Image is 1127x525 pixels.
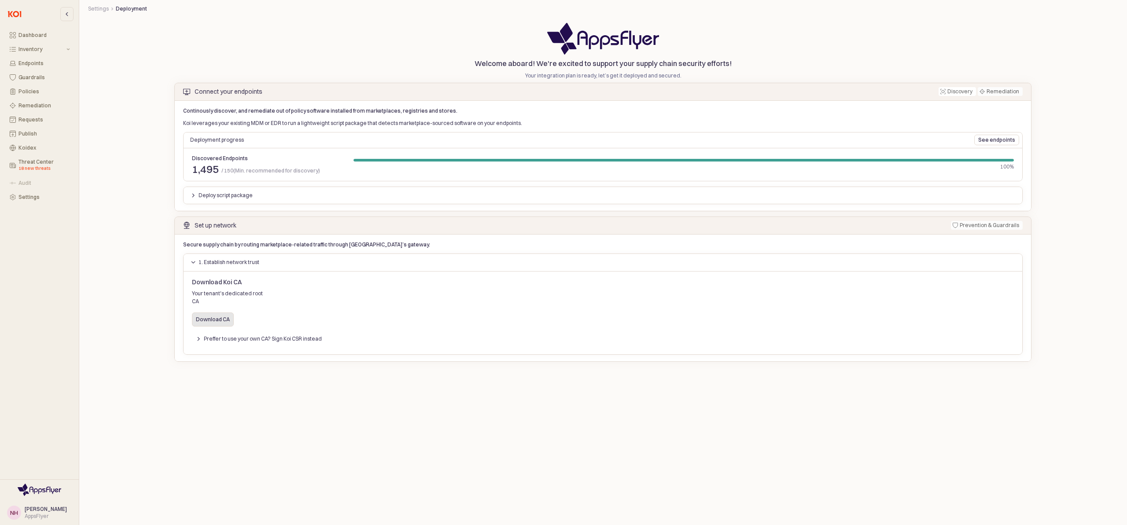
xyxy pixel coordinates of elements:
[4,142,75,154] button: Koidex
[192,278,269,286] h6: Download Koi CA
[18,46,65,52] div: Inventory
[192,312,234,327] button: Download CA
[18,103,70,109] div: Remediation
[199,192,253,199] p: Deploy script package
[88,5,109,12] button: Settings
[187,190,257,201] button: Deploy script package
[187,257,263,268] button: 1. Establish network trust
[4,191,75,203] button: Settings
[195,88,262,95] div: Connect your endpoints
[200,162,219,176] span: 495
[4,114,75,126] button: Requests
[354,163,1014,170] div: 100%
[25,513,67,520] div: AppsFlyer
[183,107,1023,115] p: Continously discover, and remediate out of policy software installed from marketplaces, registrie...
[4,128,75,140] button: Publish
[88,58,1118,69] p: Welcome aboard! We're excited to support your supply chain security efforts!
[198,162,200,176] span: ,
[4,99,75,112] button: Remediation
[960,221,1019,230] div: Prevention & Guardrails
[221,166,320,175] span: 150(Min. recommended for discovery)
[354,159,1014,170] div: Progress bar
[195,222,236,229] div: Set up network
[18,194,70,200] div: Settings
[192,290,269,305] p: Your tenant's dedicated root CA
[183,241,505,249] p: Secure supply chain by routing marketplace-related traffic through [GEOGRAPHIC_DATA]’s gateway.
[4,156,75,175] button: Threat Center
[18,159,70,172] div: Threat Center
[18,145,70,151] div: Koidex
[88,72,1118,80] p: Your integration plan is ready, let’s get it deployed and secured.
[18,131,70,137] div: Publish
[221,166,223,175] span: /
[947,87,972,96] div: Discovery
[192,162,198,176] span: 1
[18,165,70,172] div: 18 new threats
[224,167,233,174] span: 150
[18,32,70,38] div: Dashboard
[18,88,70,95] div: Policies
[4,29,75,41] button: Dashboard
[4,85,75,98] button: Policies
[4,71,75,84] button: Guardrails
[116,5,147,12] button: Deployment
[192,164,219,174] span: 1,495
[204,335,322,342] p: Preffer to use your own CA? Sign Koi CSR instead
[192,155,320,162] div: Discovered Endpoints
[4,57,75,70] button: Endpoints
[199,259,259,266] p: 1. Establish network trust
[4,177,75,189] button: Audit
[974,135,1019,145] button: See endpoints
[10,508,18,517] div: NH
[18,60,70,66] div: Endpoints
[192,334,326,344] button: Preffer to use your own CA? Sign Koi CSR instead
[196,316,230,323] p: Download CA
[233,166,320,175] span: (Min. recommended for discovery)
[190,136,807,144] p: Deployment progress
[978,136,1015,143] p: See endpoints
[183,119,1023,127] p: Koi leverages your existing MDM or EDR to run a lightweight script package that detects marketpla...
[88,5,1118,12] nav: Breadcrumbs
[7,506,21,520] button: NH
[18,117,70,123] div: Requests
[18,74,70,81] div: Guardrails
[18,180,70,186] div: Audit
[25,506,67,512] span: [PERSON_NAME]
[987,87,1019,96] div: Remediation
[4,43,75,55] button: Inventory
